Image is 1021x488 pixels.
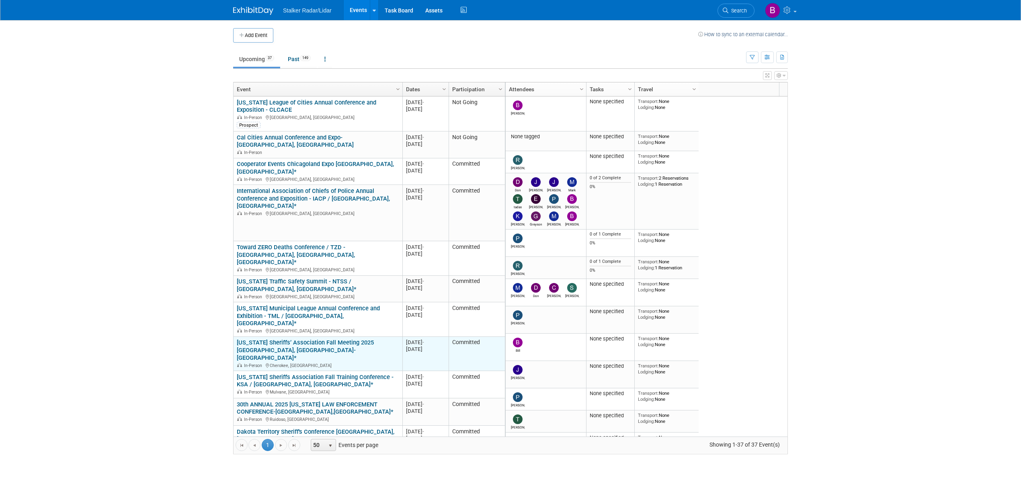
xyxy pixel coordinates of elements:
[513,155,523,165] img: Robert Mele
[626,82,635,94] a: Column Settings
[237,428,394,443] a: Dakota Territory Sheriff's Conference [GEOGRAPHIC_DATA], [GEOGRAPHIC_DATA]*
[237,244,355,266] a: Toward ZERO Deaths Conference / TZD - [GEOGRAPHIC_DATA], [GEOGRAPHIC_DATA], [GEOGRAPHIC_DATA]*
[244,177,264,182] span: In-Person
[638,133,696,145] div: None None
[513,365,523,375] img: Joe Bartels
[513,211,523,221] img: Kathryn Pulejo
[638,175,696,187] div: 2 Reservations 1 Reservation
[627,86,633,92] span: Column Settings
[565,204,579,209] div: Bryan Messer
[638,265,655,271] span: Lodging:
[237,176,399,182] div: [GEOGRAPHIC_DATA], [GEOGRAPHIC_DATA]
[590,336,631,342] div: None specified
[638,336,659,341] span: Transport:
[406,305,445,312] div: [DATE]
[547,221,561,226] div: Michael Guinn
[244,363,264,368] span: In-Person
[698,31,788,37] a: How to sync to an external calendar...
[449,426,505,453] td: Committed
[237,210,399,217] div: [GEOGRAPHIC_DATA], [GEOGRAPHIC_DATA]
[549,283,559,293] img: Chris Decker
[238,442,245,449] span: Go to the first page
[690,82,699,94] a: Column Settings
[638,259,696,271] div: None 1 Reservation
[422,278,424,284] span: -
[406,167,445,174] div: [DATE]
[422,244,424,250] span: -
[590,259,631,265] div: 0 of 1 Complete
[237,267,242,271] img: In-Person Event
[578,82,586,94] a: Column Settings
[496,82,505,94] a: Column Settings
[406,141,445,148] div: [DATE]
[529,204,543,209] div: Eric Zastrow
[237,328,242,332] img: In-Person Event
[449,96,505,131] td: Not Going
[406,106,445,113] div: [DATE]
[638,232,696,243] div: None None
[590,133,631,140] div: None specified
[406,346,445,353] div: [DATE]
[449,371,505,398] td: Committed
[422,134,424,140] span: -
[422,429,424,435] span: -
[638,308,659,314] span: Transport:
[406,401,445,408] div: [DATE]
[237,266,399,273] div: [GEOGRAPHIC_DATA], [GEOGRAPHIC_DATA]
[327,443,334,449] span: select
[638,139,655,145] span: Lodging:
[236,439,248,451] a: Go to the first page
[511,320,525,325] div: Patrick Fagan
[244,211,264,216] span: In-Person
[728,8,747,14] span: Search
[638,412,696,424] div: None None
[511,271,525,276] div: Robert Mele
[311,439,325,451] span: 50
[422,401,424,407] span: -
[578,86,585,92] span: Column Settings
[300,55,311,61] span: 149
[590,281,631,287] div: None specified
[452,82,500,96] a: Participation
[590,363,631,369] div: None specified
[590,308,631,315] div: None specified
[638,281,659,287] span: Transport:
[638,336,696,347] div: None None
[237,363,242,367] img: In-Person Event
[449,302,505,336] td: Committed
[513,261,523,271] img: Robert Mele
[233,51,280,67] a: Upcoming37
[251,442,258,449] span: Go to the previous page
[406,285,445,291] div: [DATE]
[590,175,631,181] div: 0 of 2 Complete
[638,153,659,159] span: Transport:
[638,133,659,139] span: Transport:
[422,99,424,105] span: -
[590,268,631,273] div: 0%
[441,86,447,92] span: Column Settings
[565,293,579,298] div: Stephen Barlag
[237,177,242,181] img: In-Person Event
[718,4,754,18] a: Search
[590,390,631,397] div: None specified
[237,339,374,361] a: [US_STATE] Sheriffs’ Association Fall Meeting 2025 [GEOGRAPHIC_DATA], [GEOGRAPHIC_DATA]-[GEOGRAPH...
[422,305,424,311] span: -
[406,99,445,106] div: [DATE]
[301,439,386,451] span: Events per page
[422,339,424,345] span: -
[567,283,577,293] img: Stephen Barlag
[288,439,300,451] a: Go to the last page
[406,312,445,318] div: [DATE]
[638,390,659,396] span: Transport:
[529,221,543,226] div: Greyson Jenista
[237,211,242,215] img: In-Person Event
[237,373,394,388] a: [US_STATE] Sheriffs Association Fall Training Conference - KSA / [GEOGRAPHIC_DATA], [GEOGRAPHIC_D...
[406,408,445,414] div: [DATE]
[237,362,399,369] div: Cherokee, [GEOGRAPHIC_DATA]
[638,418,655,424] span: Lodging:
[638,435,696,446] div: None None
[531,194,541,204] img: Eric Zastrow
[565,187,579,192] div: Mark LaChapelle
[406,134,445,141] div: [DATE]
[511,165,525,170] div: Robert Mele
